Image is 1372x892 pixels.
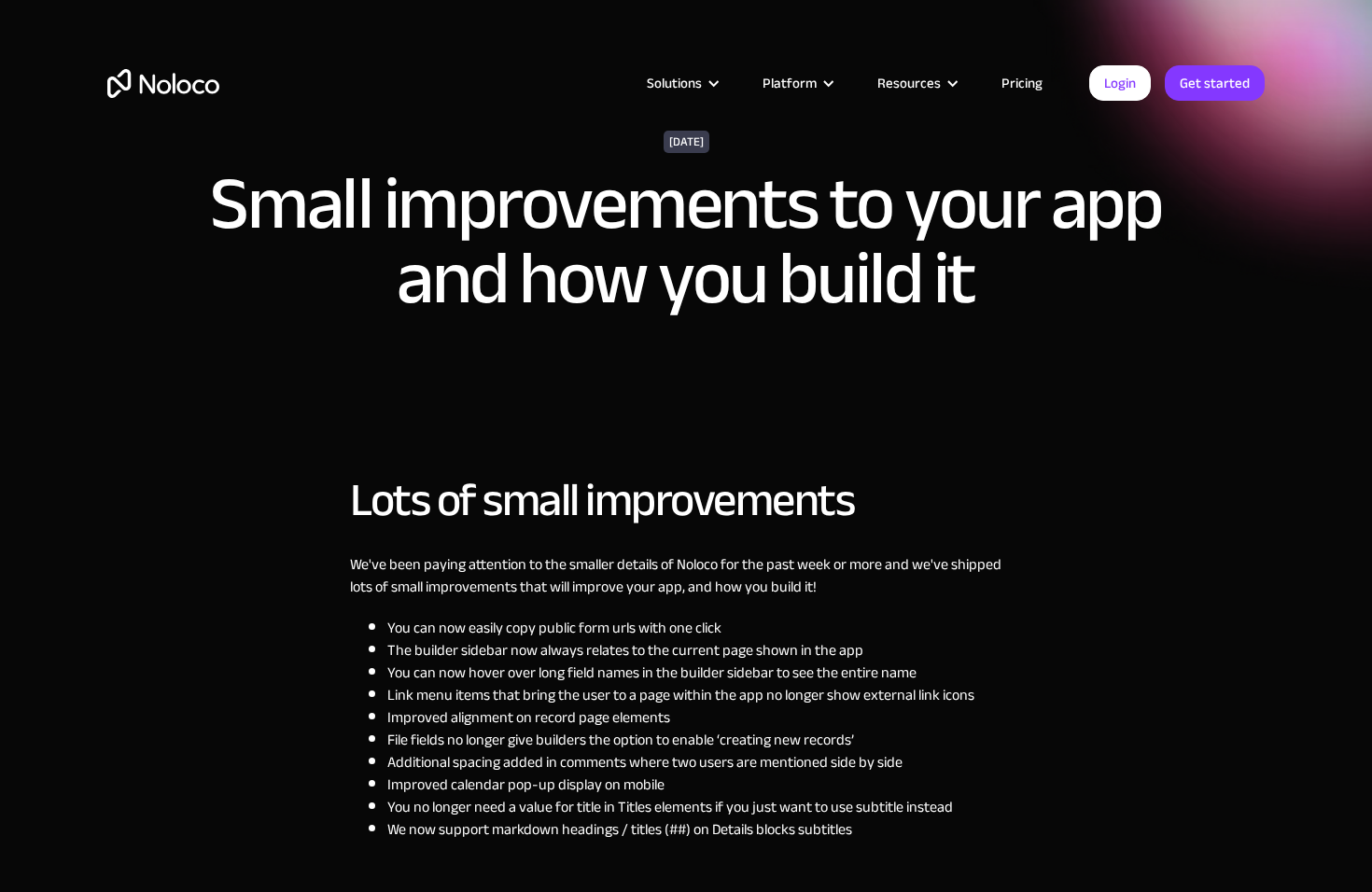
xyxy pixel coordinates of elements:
[647,71,702,95] div: Solutions
[387,751,1022,774] li: Additional spacing added in comments where two users are mentioned side by side
[623,71,739,95] div: Solutions
[387,774,1022,796] li: Improved calendar pop-up display on mobile
[387,706,1022,729] li: Improved alignment on record page elements
[350,475,854,525] h2: Lots of small improvements
[877,71,941,95] div: Resources
[854,71,978,95] div: Resources
[387,729,1022,751] li: File fields no longer give builders the option to enable ‘creating new records’
[387,617,1022,639] li: You can now easily copy public form urls with one click
[205,167,1167,316] h1: Small improvements to your app and how you build it
[978,71,1066,95] a: Pricing
[1089,65,1151,101] a: Login
[387,684,1022,706] li: Link menu items that bring the user to a page within the app no longer show external link icons
[763,71,817,95] div: Platform
[387,796,1022,818] li: You no longer need a value for title in Titles elements if you just want to use subtitle instead
[350,553,1022,598] p: We've been paying attention to the smaller details of Noloco for the past week or more and we've ...
[387,662,1022,684] li: You can now hover over long field names in the builder sidebar to see the entire name
[387,639,1022,662] li: The builder sidebar now always relates to the current page shown in the app
[107,69,219,98] a: home
[739,71,854,95] div: Platform
[387,818,1022,841] li: We now support markdown headings / titles (##) on Details blocks subtitles
[1165,65,1265,101] a: Get started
